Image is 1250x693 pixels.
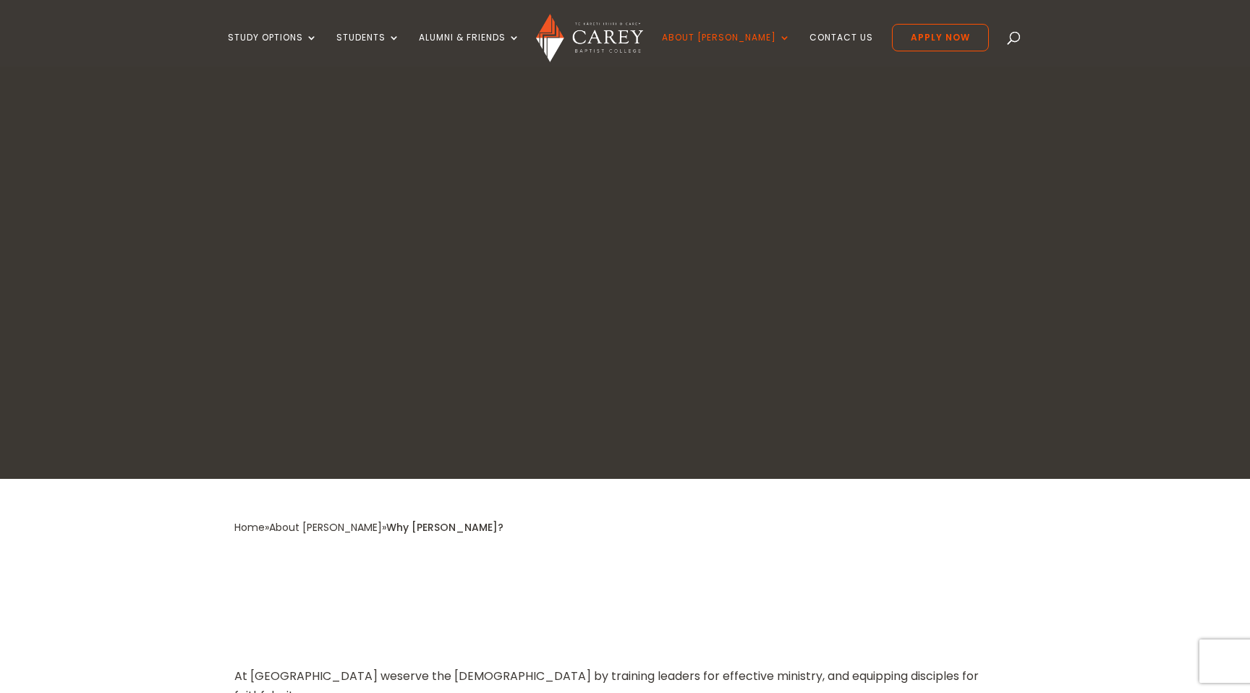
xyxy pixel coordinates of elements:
[269,520,382,535] a: About [PERSON_NAME]
[892,24,989,51] a: Apply Now
[234,520,503,535] span: » »
[336,33,400,67] a: Students
[419,33,520,67] a: Alumni & Friends
[228,33,318,67] a: Study Options
[809,33,873,67] a: Contact Us
[536,14,642,62] img: Carey Baptist College
[662,33,791,67] a: About [PERSON_NAME]
[234,520,265,535] a: Home
[386,520,503,535] span: Why [PERSON_NAME]?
